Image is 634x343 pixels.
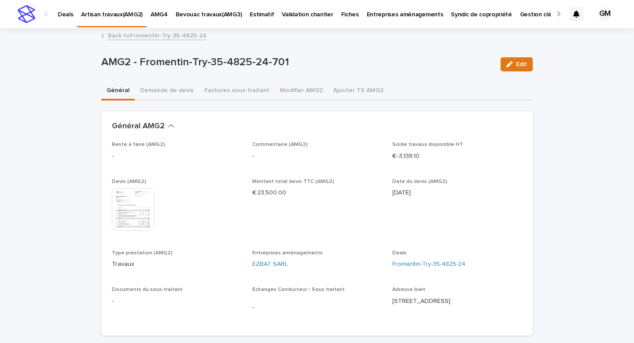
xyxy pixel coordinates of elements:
span: Devis (AMG2) [112,179,146,184]
span: Documents du sous-traitant [112,287,183,292]
button: Modifier AMG2 [275,82,328,101]
a: Back toFromentin-Try-35-4825-24 [108,30,206,40]
span: Commentaire (AMG2) [252,142,308,147]
button: Général AMG2 [112,122,174,131]
p: [DATE] [392,188,522,198]
button: Demande de devis [135,82,199,101]
p: - [252,152,382,161]
p: AMG2 - Fromentin-Try-35-4825-24-701 [101,56,494,69]
p: - [252,303,382,312]
span: Edit [516,61,527,67]
span: Reste à faire (AMG2) [112,142,165,147]
p: [STREET_ADDRESS] [392,297,522,306]
p: - [112,152,242,161]
p: - [112,297,242,306]
span: Echanges Conducteur / Sous traitant [252,287,345,292]
span: Solde travaux disponible HT [392,142,463,147]
span: Deals [392,250,407,256]
span: Date du devis (AMG2) [392,179,447,184]
p: € -3,138.10 [392,152,522,161]
span: Montant total devis TTC (AMG2) [252,179,334,184]
div: GM [598,7,612,21]
button: Factures sous-traitant [199,82,275,101]
button: Général [101,82,135,101]
img: stacker-logo-s-only.png [18,5,35,23]
h2: Général AMG2 [112,122,165,131]
p: € 23,500.00 [252,188,382,198]
a: Fromentin-Try-35-4825-24 [392,260,465,269]
span: Type prestation (AMG2) [112,250,173,256]
span: Adresse bien [392,287,425,292]
button: Ajouter TS AMG2 [328,82,389,101]
button: Edit [501,57,533,71]
p: Travaux [112,260,242,269]
a: EZBAT SARL [252,260,288,269]
span: Entreprises aménagements [252,250,323,256]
